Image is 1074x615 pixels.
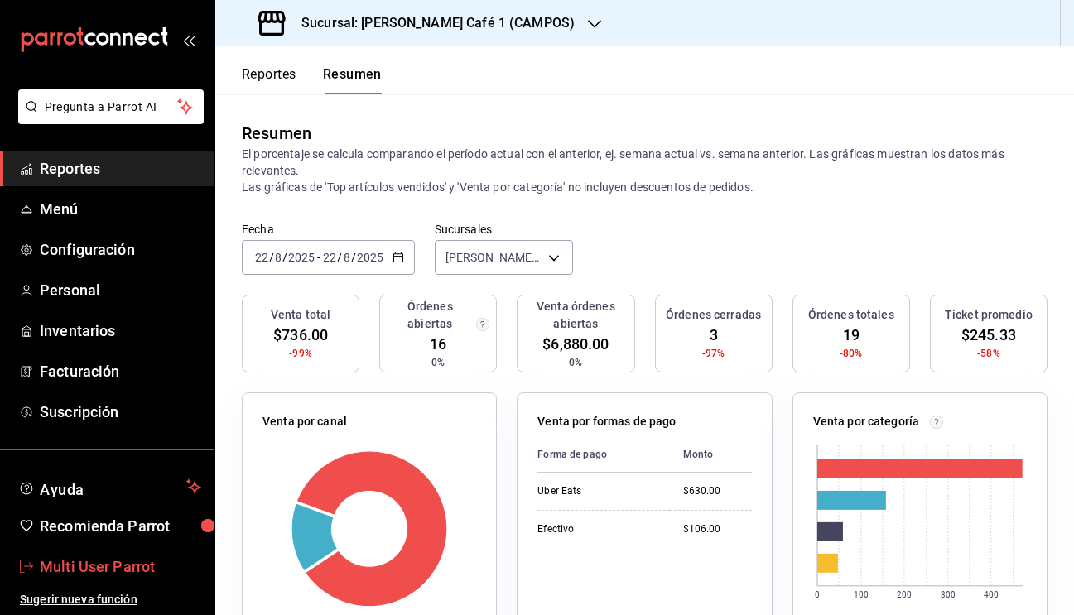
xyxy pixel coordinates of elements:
[12,110,204,127] a: Pregunta a Parrot AI
[983,590,998,599] text: 400
[40,477,180,497] span: Ayuda
[182,33,195,46] button: open_drawer_menu
[977,346,1000,361] span: -58%
[445,249,542,266] span: [PERSON_NAME] Café 1 (CAMPOS)
[683,484,752,498] div: $630.00
[317,251,320,264] span: -
[323,66,382,94] button: Resumen
[322,251,337,264] input: --
[702,346,725,361] span: -97%
[273,324,328,346] span: $736.00
[288,13,575,33] h3: Sucursal: [PERSON_NAME] Café 1 (CAMPOS)
[274,251,282,264] input: --
[40,238,201,261] span: Configuración
[670,437,752,473] th: Monto
[537,522,656,536] div: Efectivo
[356,251,384,264] input: ----
[853,590,868,599] text: 100
[242,121,311,146] div: Resumen
[351,251,356,264] span: /
[242,223,415,235] label: Fecha
[431,355,445,370] span: 0%
[269,251,274,264] span: /
[840,346,863,361] span: -80%
[940,590,955,599] text: 300
[337,251,342,264] span: /
[537,437,669,473] th: Forma de pago
[710,324,718,346] span: 3
[542,333,609,355] span: $6,880.00
[262,413,347,430] p: Venta por canal
[242,66,296,94] button: Reportes
[435,223,573,235] label: Sucursales
[18,89,204,124] button: Pregunta a Parrot AI
[271,306,330,324] h3: Venta total
[537,484,656,498] div: Uber Eats
[282,251,287,264] span: /
[815,590,820,599] text: 0
[40,198,201,220] span: Menú
[569,355,582,370] span: 0%
[40,320,201,342] span: Inventarios
[666,306,761,324] h3: Órdenes cerradas
[289,346,312,361] span: -99%
[945,306,1033,324] h3: Ticket promedio
[524,298,627,333] h3: Venta órdenes abiertas
[40,279,201,301] span: Personal
[808,306,894,324] h3: Órdenes totales
[40,157,201,180] span: Reportes
[45,98,178,116] span: Pregunta a Parrot AI
[430,333,446,355] span: 16
[40,515,201,537] span: Recomienda Parrot
[896,590,911,599] text: 200
[287,251,315,264] input: ----
[40,401,201,423] span: Suscripción
[813,413,920,430] p: Venta por categoría
[961,324,1016,346] span: $245.33
[683,522,752,536] div: $106.00
[387,298,473,333] h3: Órdenes abiertas
[537,413,676,430] p: Venta por formas de pago
[40,360,201,382] span: Facturación
[843,324,860,346] span: 19
[40,555,201,578] span: Multi User Parrot
[242,66,382,94] div: navigation tabs
[343,251,351,264] input: --
[242,146,1048,195] p: El porcentaje se calcula comparando el período actual con el anterior, ej. semana actual vs. sema...
[254,251,269,264] input: --
[20,591,201,608] span: Sugerir nueva función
